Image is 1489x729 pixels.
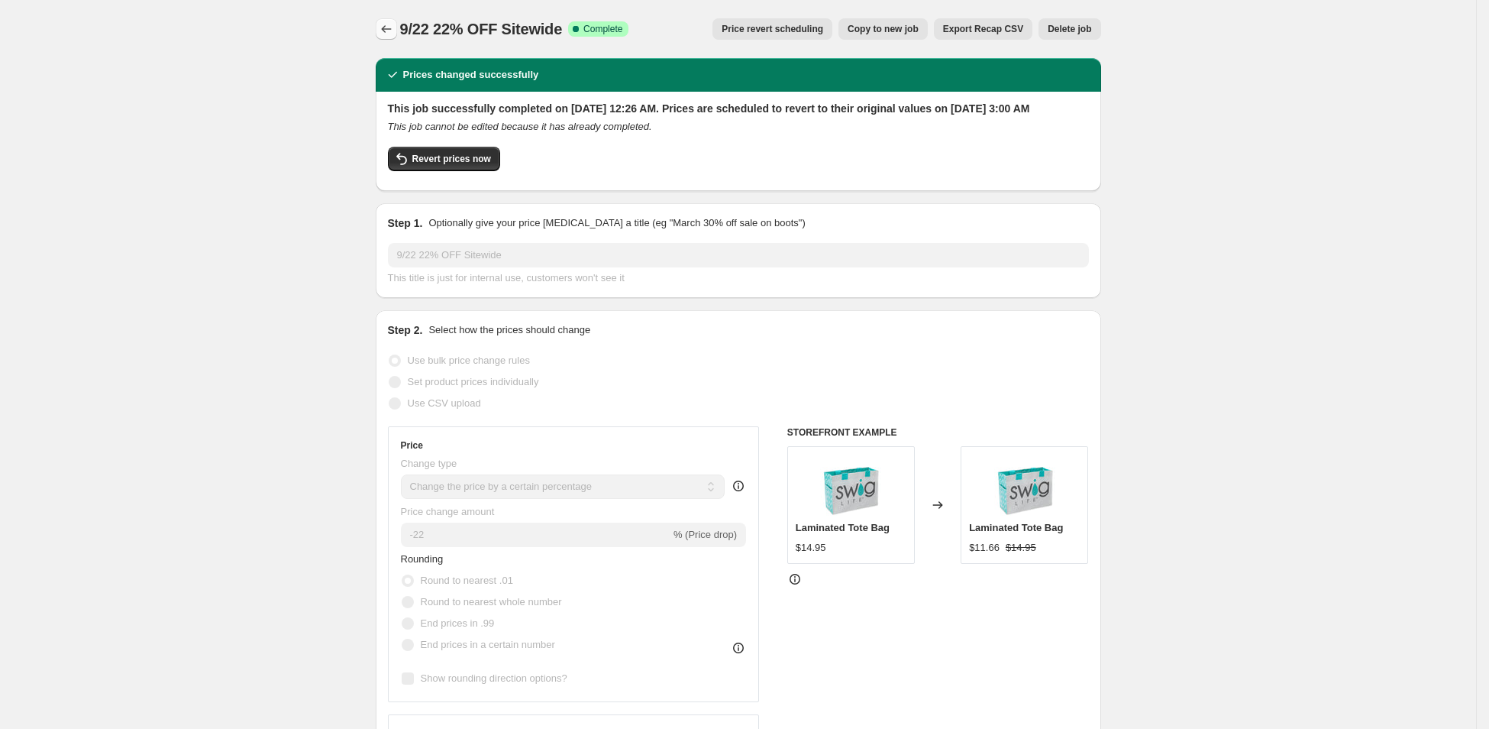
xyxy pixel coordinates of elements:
span: This title is just for internal use, customers won't see it [388,272,625,283]
span: Delete job [1048,23,1091,35]
span: Copy to new job [848,23,919,35]
span: End prices in a certain number [421,639,555,650]
span: Rounding [401,553,444,565]
span: Use bulk price change rules [408,355,530,366]
button: Revert prices now [388,147,500,171]
strike: $14.95 [1006,540,1036,556]
span: Laminated Tote Bag [796,522,890,533]
h2: Step 1. [388,215,423,231]
span: % (Price drop) [673,529,737,540]
button: Copy to new job [838,18,928,40]
span: Use CSV upload [408,397,481,409]
h6: STOREFRONT EXAMPLE [787,426,1089,439]
h3: Price [401,439,423,452]
div: $11.66 [969,540,1000,556]
span: End prices in .99 [421,617,495,629]
span: Change type [401,458,457,469]
span: Show rounding direction options? [421,672,567,684]
img: swig-life-signature-laminated-tote-bag-aqua-white-swig-logo-main_80x.jpg [820,455,881,516]
button: Price revert scheduling [712,18,832,40]
input: 30% off holiday sale [388,243,1089,267]
span: Export Recap CSV [943,23,1023,35]
i: This job cannot be edited because it has already completed. [388,121,652,132]
button: Delete job [1038,18,1100,40]
button: Price change jobs [376,18,397,40]
p: Select how the prices should change [428,322,590,338]
span: 9/22 22% OFF Sitewide [400,21,563,37]
h2: Step 2. [388,322,423,338]
img: swig-life-signature-laminated-tote-bag-aqua-white-swig-logo-main_80x.jpg [994,455,1055,516]
span: Laminated Tote Bag [969,522,1063,533]
p: Optionally give your price [MEDICAL_DATA] a title (eg "March 30% off sale on boots") [428,215,805,231]
h2: This job successfully completed on [DATE] 12:26 AM. Prices are scheduled to revert to their origi... [388,101,1089,116]
span: Round to nearest whole number [421,596,562,607]
span: Revert prices now [412,153,491,165]
div: $14.95 [796,540,826,556]
span: Price change amount [401,506,495,517]
button: Export Recap CSV [934,18,1032,40]
span: Complete [583,23,622,35]
div: help [731,478,746,494]
h2: Prices changed successfully [403,67,539,83]
span: Set product prices individually [408,376,539,387]
span: Round to nearest .01 [421,575,513,586]
span: Price revert scheduling [722,23,823,35]
input: -15 [401,523,670,547]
